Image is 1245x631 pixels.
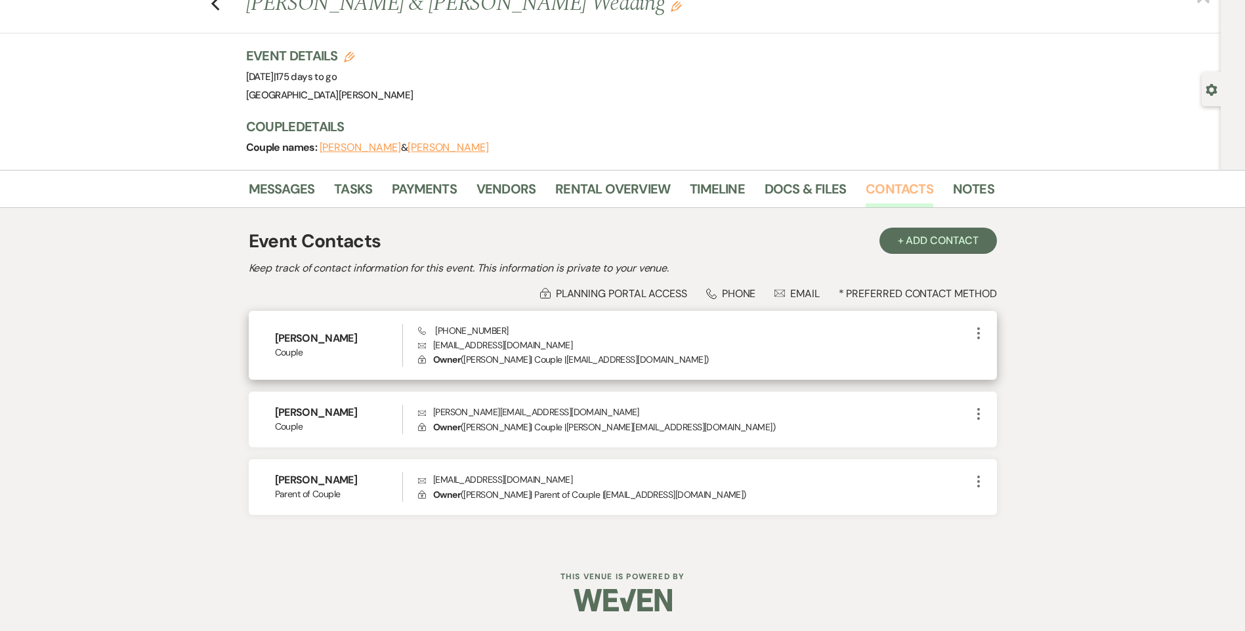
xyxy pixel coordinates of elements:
span: [PHONE_NUMBER] [418,325,508,336]
div: Planning Portal Access [540,287,687,300]
a: Contacts [866,178,933,207]
span: Owner [433,421,461,433]
span: Owner [433,489,461,500]
a: Tasks [334,178,372,207]
a: Docs & Files [765,178,846,207]
div: * Preferred Contact Method [249,287,997,300]
p: [PERSON_NAME][EMAIL_ADDRESS][DOMAIN_NAME] [418,405,970,419]
span: Couple [275,420,403,434]
h1: Event Contacts [249,228,381,255]
div: Email [774,287,820,300]
button: [PERSON_NAME] [408,142,489,153]
span: & [320,141,489,154]
img: Weven Logo [574,577,672,623]
p: [EMAIL_ADDRESS][DOMAIN_NAME] [418,338,970,352]
span: 175 days to go [276,70,337,83]
p: [EMAIL_ADDRESS][DOMAIN_NAME] [418,472,970,487]
button: [PERSON_NAME] [320,142,401,153]
a: Notes [953,178,994,207]
div: Phone [706,287,756,300]
span: [DATE] [246,70,337,83]
span: Couple [275,346,403,359]
p: ( [PERSON_NAME] | Couple | [EMAIL_ADDRESS][DOMAIN_NAME] ) [418,352,970,367]
h3: Event Details [246,47,413,65]
a: Vendors [476,178,536,207]
a: Payments [392,178,457,207]
span: [GEOGRAPHIC_DATA][PERSON_NAME] [246,89,413,102]
h6: [PERSON_NAME] [275,405,403,420]
a: Messages [249,178,315,207]
span: Parent of Couple [275,487,403,501]
button: + Add Contact [879,228,997,254]
p: ( [PERSON_NAME] | Parent of Couple | [EMAIL_ADDRESS][DOMAIN_NAME] ) [418,487,970,502]
a: Timeline [690,178,745,207]
span: Owner [433,354,461,365]
a: Rental Overview [555,178,670,207]
span: Couple names: [246,140,320,154]
h2: Keep track of contact information for this event. This information is private to your venue. [249,260,997,276]
button: Open lead details [1206,83,1217,95]
p: ( [PERSON_NAME] | Couple | [PERSON_NAME][EMAIL_ADDRESS][DOMAIN_NAME] ) [418,420,970,434]
h3: Couple Details [246,117,981,136]
h6: [PERSON_NAME] [275,473,403,487]
span: | [274,70,337,83]
h6: [PERSON_NAME] [275,331,403,346]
